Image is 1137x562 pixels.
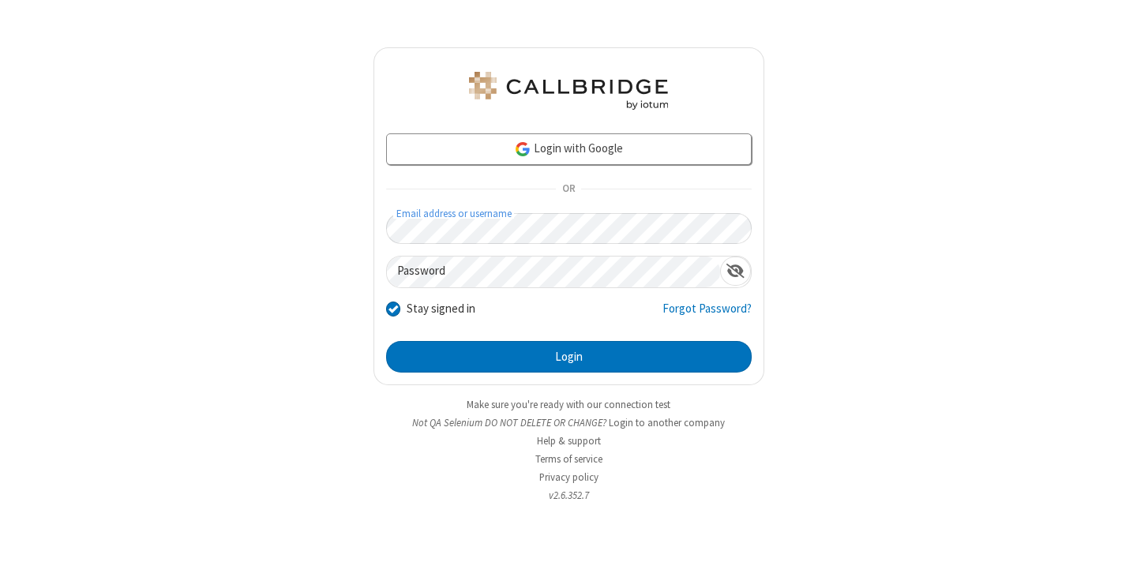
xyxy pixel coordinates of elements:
a: Terms of service [535,452,602,466]
a: Forgot Password? [662,300,752,330]
a: Privacy policy [539,470,599,484]
a: Make sure you're ready with our connection test [467,398,670,411]
img: QA Selenium DO NOT DELETE OR CHANGE [466,72,671,110]
button: Login [386,341,752,373]
iframe: Chat [1098,521,1125,551]
a: Login with Google [386,133,752,165]
label: Stay signed in [407,300,475,318]
input: Password [387,257,720,287]
span: OR [556,178,581,200]
div: Show password [720,257,751,286]
li: v2.6.352.7 [373,488,764,503]
input: Email address or username [386,213,752,244]
a: Help & support [537,434,601,448]
li: Not QA Selenium DO NOT DELETE OR CHANGE? [373,415,764,430]
button: Login to another company [609,415,725,430]
img: google-icon.png [514,140,531,158]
